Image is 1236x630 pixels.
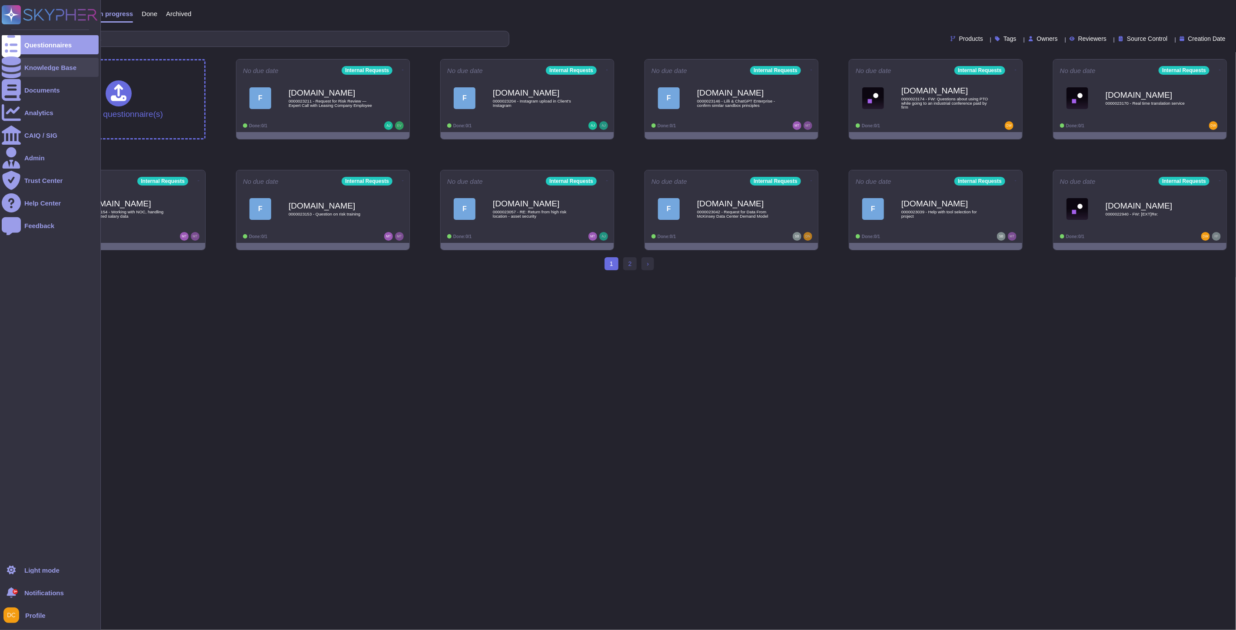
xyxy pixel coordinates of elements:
[289,99,375,107] span: 0000023211 - Request for Risk Review — Expert Call with Leasing Company Employee
[2,126,99,145] a: CAIQ / SIG
[804,232,812,241] img: user
[24,590,64,596] span: Notifications
[997,232,1006,241] img: user
[191,232,199,241] img: user
[954,66,1005,75] div: Internal Requests
[901,86,988,95] b: [DOMAIN_NAME]
[24,132,57,139] div: CAIQ / SIG
[1127,36,1167,42] span: Source Control
[546,66,597,75] div: Internal Requests
[2,80,99,99] a: Documents
[395,232,404,241] img: user
[180,232,189,241] img: user
[342,177,392,186] div: Internal Requests
[658,123,676,128] span: Done: 0/1
[599,232,608,241] img: user
[623,257,637,270] a: 2
[697,210,784,218] span: 0000023042 - Request for Data From McKinsey Data Center Demand Model
[862,198,884,220] div: F
[862,87,884,109] img: Logo
[2,148,99,167] a: Admin
[493,199,580,208] b: [DOMAIN_NAME]
[2,216,99,235] a: Feedback
[856,178,891,185] span: No due date
[24,109,53,116] div: Analytics
[1212,232,1221,241] img: user
[599,121,608,130] img: user
[605,257,618,270] span: 1
[447,67,483,74] span: No due date
[697,99,784,107] span: 0000023146 - Lilli & ChatGPT Enterprise - confirm similar sandbox principles
[2,193,99,212] a: Help Center
[2,58,99,77] a: Knowledge Base
[249,234,267,239] span: Done: 0/1
[697,199,784,208] b: [DOMAIN_NAME]
[1106,101,1193,106] span: 0000023170 - Real time translation service
[74,80,163,118] div: Upload questionnaire(s)
[453,234,472,239] span: Done: 0/1
[793,232,801,241] img: user
[2,103,99,122] a: Analytics
[97,10,133,17] span: In progress
[84,210,171,218] span: 0000023154 - Working with NOC, handling anonymized salary data
[1005,121,1013,130] img: user
[289,89,375,97] b: [DOMAIN_NAME]
[1003,36,1017,42] span: Tags
[901,97,988,109] span: 0000023174 - FW: Questions about using PTO while going to an industrial conference paid by firm
[493,210,580,218] span: 0000023057 - RE: Return from high risk location - asset security
[24,200,61,206] div: Help Center
[289,202,375,210] b: [DOMAIN_NAME]
[658,234,676,239] span: Done: 0/1
[384,121,393,130] img: user
[856,67,891,74] span: No due date
[1201,232,1210,241] img: user
[804,121,812,130] img: user
[1067,87,1088,109] img: Logo
[24,222,54,229] div: Feedback
[249,87,271,109] div: F
[493,89,580,97] b: [DOMAIN_NAME]
[24,64,76,71] div: Knowledge Base
[697,89,784,97] b: [DOMAIN_NAME]
[651,178,687,185] span: No due date
[959,36,983,42] span: Products
[447,178,483,185] span: No due date
[793,121,801,130] img: user
[1067,198,1088,220] img: Logo
[1060,178,1096,185] span: No due date
[750,177,801,186] div: Internal Requests
[24,155,45,161] div: Admin
[862,234,880,239] span: Done: 0/1
[1106,202,1193,210] b: [DOMAIN_NAME]
[901,199,988,208] b: [DOMAIN_NAME]
[3,607,19,623] img: user
[289,212,375,216] span: 0000023153 - Question on risk training
[1159,177,1209,186] div: Internal Requests
[24,177,63,184] div: Trust Center
[2,35,99,54] a: Questionnaires
[395,121,404,130] img: user
[1159,66,1209,75] div: Internal Requests
[954,177,1005,186] div: Internal Requests
[454,198,475,220] div: F
[546,177,597,186] div: Internal Requests
[13,589,18,594] div: 9+
[901,210,988,218] span: 0000023039 - Help with tool selection for project
[1060,67,1096,74] span: No due date
[137,177,188,186] div: Internal Requests
[249,123,267,128] span: Done: 0/1
[1078,36,1106,42] span: Reviewers
[647,260,649,267] span: ›
[142,10,157,17] span: Done
[84,199,171,208] b: [DOMAIN_NAME]
[862,123,880,128] span: Done: 0/1
[658,87,680,109] div: F
[1066,123,1084,128] span: Done: 0/1
[24,87,60,93] div: Documents
[454,87,475,109] div: F
[750,66,801,75] div: Internal Requests
[453,123,472,128] span: Done: 0/1
[493,99,580,107] span: 0000023204 - Instagram upload in Client's Instagram
[342,66,392,75] div: Internal Requests
[384,232,393,241] img: user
